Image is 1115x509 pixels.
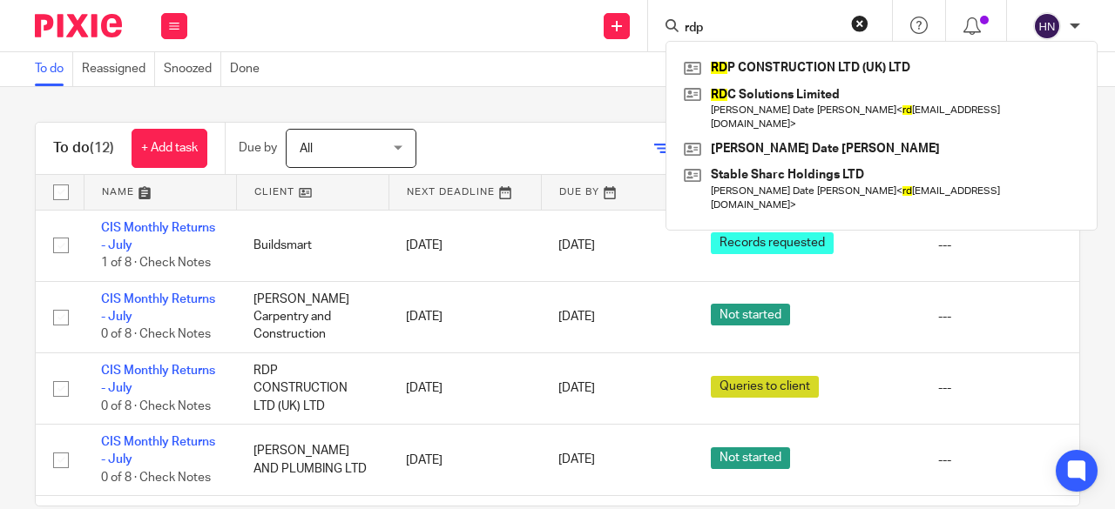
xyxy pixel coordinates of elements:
a: + Add task [132,129,207,168]
span: Queries to client [711,376,819,398]
span: [DATE] [558,311,595,323]
td: [PERSON_NAME] Carpentry and Construction [236,281,389,352]
td: Buildsmart [236,210,389,281]
span: [DATE] [558,454,595,466]
span: [DATE] [558,239,595,251]
a: CIS Monthly Returns - July [101,365,215,394]
span: 0 of 8 · Check Notes [101,400,211,412]
button: Clear [851,15,868,32]
p: Due by [239,139,277,157]
a: Done [230,52,268,86]
td: [PERSON_NAME] AND PLUMBING LTD [236,425,389,496]
a: CIS Monthly Returns - July [101,293,215,323]
a: To do [35,52,73,86]
div: --- [938,308,1056,325]
span: Not started [711,304,790,325]
span: 1 of 8 · Check Notes [101,257,211,269]
td: [DATE] [389,352,541,424]
td: [DATE] [389,210,541,281]
span: 0 of 8 · Check Notes [101,472,211,484]
span: All [300,143,313,155]
a: CIS Monthly Returns - July [101,222,215,251]
a: Reassigned [82,52,155,86]
a: Snoozed [164,52,221,86]
td: [DATE] [389,425,541,496]
span: 0 of 8 · Check Notes [101,329,211,341]
span: Not started [711,447,790,469]
td: [DATE] [389,281,541,352]
div: --- [938,452,1056,469]
td: RDP CONSTRUCTION LTD (UK) LTD [236,352,389,424]
span: (12) [90,141,114,155]
h1: To do [53,139,114,157]
img: svg%3E [1033,12,1061,40]
input: Search [683,21,840,37]
span: Records requested [711,232,834,254]
div: --- [938,237,1056,254]
a: CIS Monthly Returns - July [101,436,215,465]
img: Pixie [35,14,122,37]
span: [DATE] [558,382,595,394]
div: --- [938,379,1056,397]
